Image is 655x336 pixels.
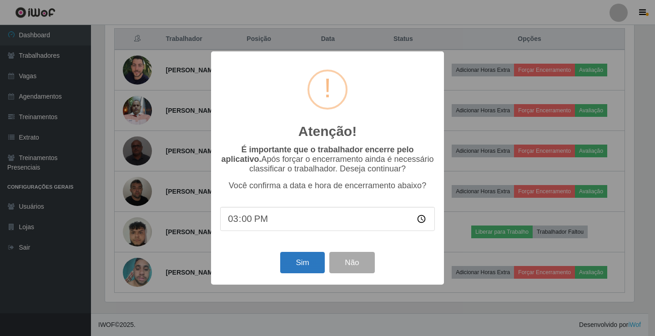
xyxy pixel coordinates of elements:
p: Após forçar o encerramento ainda é necessário classificar o trabalhador. Deseja continuar? [220,145,435,174]
button: Sim [280,252,324,273]
b: É importante que o trabalhador encerre pelo aplicativo. [221,145,413,164]
p: Você confirma a data e hora de encerramento abaixo? [220,181,435,191]
h2: Atenção! [298,123,357,140]
button: Não [329,252,374,273]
